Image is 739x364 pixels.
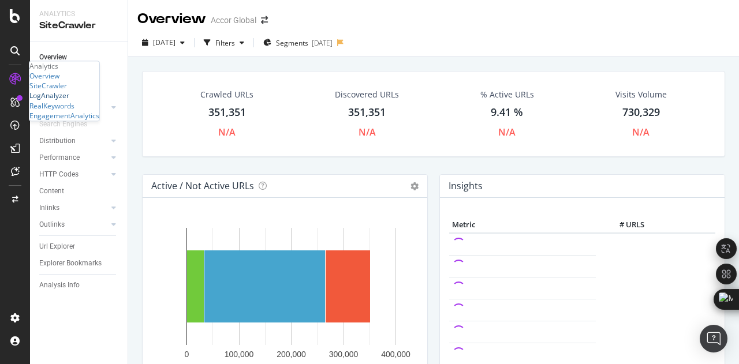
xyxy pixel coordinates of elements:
[39,51,67,63] div: Overview
[29,81,67,91] a: SiteCrawler
[381,350,410,359] text: 400,000
[39,152,80,164] div: Performance
[39,118,99,130] a: Search Engines
[39,118,87,130] div: Search Engines
[211,14,256,26] div: Accor Global
[29,91,69,101] a: LogAnalyzer
[39,279,80,291] div: Analysis Info
[277,350,306,359] text: 200,000
[449,178,483,194] h4: Insights
[39,279,120,291] a: Analysis Info
[39,168,108,181] a: HTTP Codes
[276,38,308,48] span: Segments
[39,51,120,63] a: Overview
[39,19,118,32] div: SiteCrawler
[348,105,386,120] div: 351,351
[29,71,59,81] a: Overview
[261,16,268,24] div: arrow-right-arrow-left
[259,33,337,52] button: Segments[DATE]
[491,105,523,120] div: 9.41 %
[39,168,79,181] div: HTTP Codes
[39,241,75,253] div: Url Explorer
[329,350,359,359] text: 300,000
[622,105,660,120] div: 730,329
[39,202,59,214] div: Inlinks
[137,9,206,29] div: Overview
[39,9,118,19] div: Analytics
[335,89,399,100] div: Discovered URLs
[498,126,516,139] div: N/A
[700,325,727,352] div: Open Intercom Messenger
[185,350,189,359] text: 0
[632,126,650,139] div: N/A
[39,135,76,147] div: Distribution
[39,185,120,197] a: Content
[153,37,176,47] span: 2024 Feb. 23rd
[596,216,648,234] th: # URLS
[208,105,246,120] div: 351,351
[29,101,74,111] a: RealKeywords
[218,126,236,139] div: N/A
[200,89,253,100] div: Crawled URLs
[137,33,189,52] button: [DATE]
[39,152,108,164] a: Performance
[215,38,235,48] div: Filters
[151,178,254,194] h4: Active / Not Active URLs
[225,350,254,359] text: 100,000
[39,257,102,269] div: Explorer Bookmarks
[39,219,108,231] a: Outlinks
[39,219,65,231] div: Outlinks
[199,33,249,52] button: Filters
[312,38,333,48] div: [DATE]
[29,111,99,121] a: EngagementAnalytics
[480,89,534,100] div: % Active URLs
[39,202,108,214] a: Inlinks
[39,185,64,197] div: Content
[39,135,108,147] a: Distribution
[39,241,120,253] a: Url Explorer
[449,216,596,234] th: Metric
[410,182,419,190] i: Options
[29,61,99,71] div: Analytics
[39,257,120,269] a: Explorer Bookmarks
[615,89,667,100] div: Visits Volume
[359,126,376,139] div: N/A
